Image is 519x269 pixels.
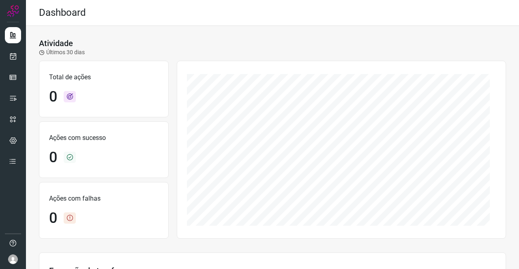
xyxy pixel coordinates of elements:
p: Ações com falhas [49,194,159,203]
h2: Dashboard [39,7,86,19]
img: avatar-user-boy.jpg [8,254,18,264]
h1: 0 [49,88,57,106]
img: Logo [7,5,19,17]
h1: 0 [49,210,57,227]
h1: 0 [49,149,57,166]
p: Total de ações [49,72,159,82]
p: Ações com sucesso [49,133,159,143]
p: Últimos 30 dias [39,48,85,57]
h3: Atividade [39,38,73,48]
